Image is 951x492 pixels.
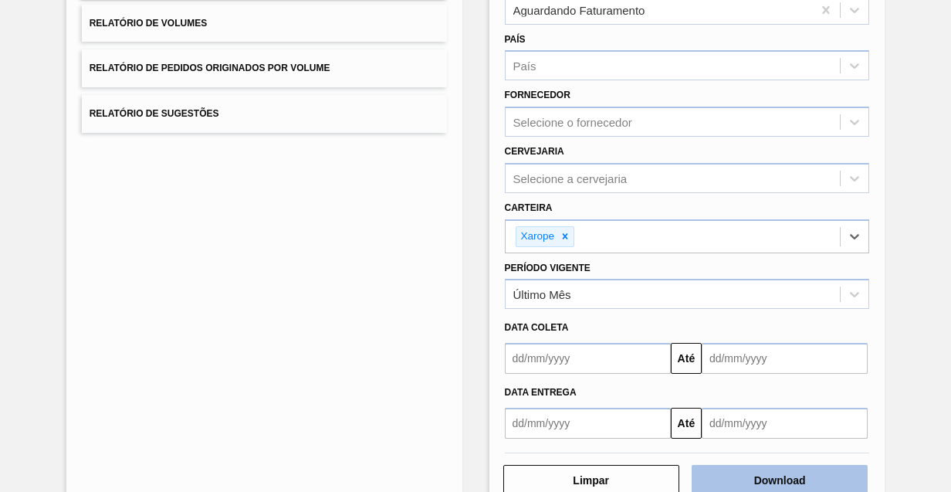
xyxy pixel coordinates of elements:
[82,95,447,133] button: Relatório de Sugestões
[505,408,671,439] input: dd/mm/yyyy
[513,3,645,16] div: Aguardando Faturamento
[513,288,571,301] div: Último Mês
[505,387,577,398] span: Data entrega
[505,146,564,157] label: Cervejaria
[90,18,207,29] span: Relatório de Volumes
[505,90,570,100] label: Fornecedor
[702,343,868,374] input: dd/mm/yyyy
[505,34,526,45] label: País
[513,59,536,73] div: País
[516,227,557,246] div: Xarope
[505,202,553,213] label: Carteira
[82,49,447,87] button: Relatório de Pedidos Originados por Volume
[90,108,219,119] span: Relatório de Sugestões
[671,343,702,374] button: Até
[505,263,591,273] label: Período Vigente
[505,322,569,333] span: Data coleta
[671,408,702,439] button: Até
[702,408,868,439] input: dd/mm/yyyy
[513,116,632,129] div: Selecione o fornecedor
[505,343,671,374] input: dd/mm/yyyy
[82,5,447,42] button: Relatório de Volumes
[90,63,330,73] span: Relatório de Pedidos Originados por Volume
[513,171,628,185] div: Selecione a cervejaria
